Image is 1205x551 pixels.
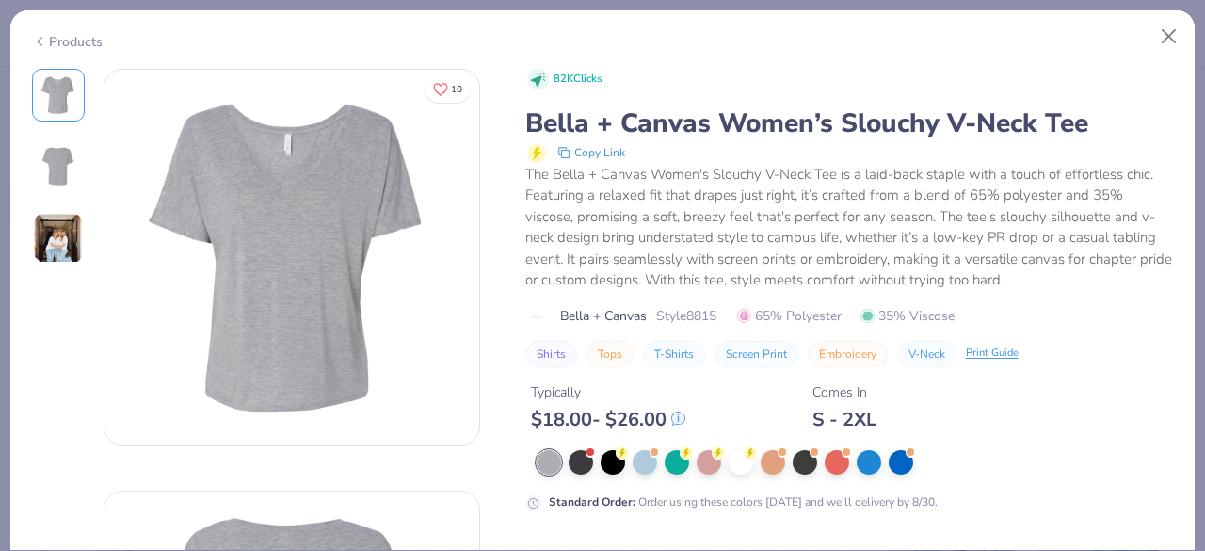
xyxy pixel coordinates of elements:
button: Shirts [525,341,577,367]
img: User generated content [33,213,84,264]
button: Screen Print [715,341,798,367]
div: Typically [531,382,685,402]
img: Back [36,144,81,189]
button: Embroidery [808,341,888,367]
span: 35% Viscose [860,306,955,326]
div: Products [32,32,103,52]
img: Front [36,73,81,118]
button: Close [1151,19,1187,55]
div: Bella + Canvas Women’s Slouchy V-Neck Tee [525,105,1174,141]
div: $ 18.00 - $ 26.00 [531,408,685,431]
div: S - 2XL [812,408,876,431]
button: copy to clipboard [552,141,631,164]
img: brand logo [525,309,551,324]
span: 65% Polyester [737,306,842,326]
button: Tops [586,341,634,367]
div: Comes In [812,382,876,402]
div: Print Guide [966,346,1019,362]
img: Front [104,70,479,445]
button: T-Shirts [643,341,705,367]
div: Order using these colors [DATE] and we’ll delivery by 8/30. [549,494,938,510]
button: V-Neck [897,341,956,367]
span: 82K Clicks [554,72,602,88]
strong: Standard Order : [549,494,635,510]
button: Like [425,75,471,103]
span: Style 8815 [656,306,716,326]
span: 10 [451,85,462,94]
span: Bella + Canvas [560,306,647,326]
div: The Bella + Canvas Women's Slouchy V-Neck Tee is a laid-back staple with a touch of effortless ch... [525,164,1174,291]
